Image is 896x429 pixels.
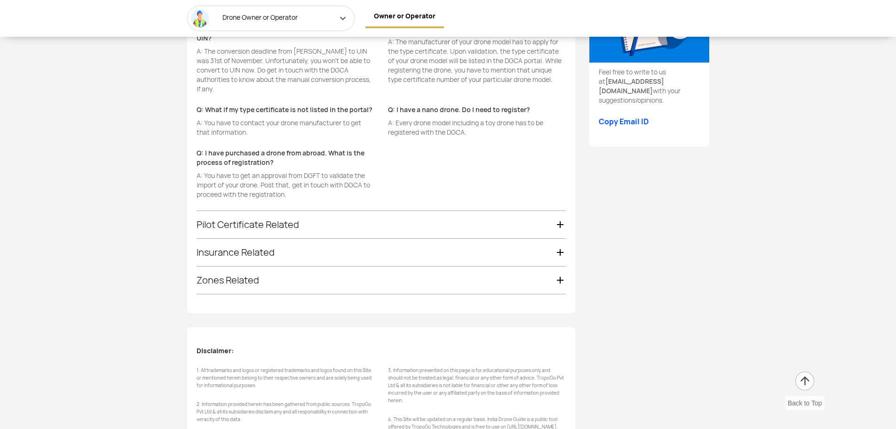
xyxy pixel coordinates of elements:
[365,6,444,28] a: Owner or Operator
[190,9,209,28] img: Drone Owner or <br/> Operator
[197,105,374,114] p: Q: What if my type certificate is not listed in the portal?
[220,13,303,22] span: Drone Owner or Operator
[599,77,664,95] strong: [EMAIL_ADDRESS][DOMAIN_NAME]
[197,47,374,94] p: A: The conversion deadline from [PERSON_NAME] to UIN was 31st of November. Unfortunately, you won...
[197,171,374,199] p: A: You have to get an approval from DGFT to validate the import of your drone. Post that, get in ...
[388,118,566,137] p: A: Every drone model including a toy drone has to be registered with the DGCA.
[388,37,566,84] p: A: The manufacturer of your drone model has to apply for the type certificate. Upon validation, t...
[197,401,374,423] p: 2. Information provided herein has been gathered from public sources. TropoGo Pvt Ltd & all its s...
[197,239,566,266] div: Insurance Related
[197,367,374,389] p: 1. All trademarks and logos or registered trademarks and logos found on this Site or mentioned he...
[197,148,374,167] p: Q: I have purchased a drone from abroad. What is the process of registration?
[794,371,815,391] img: ic_arrow-up.png
[388,105,566,114] p: Q: I have a nano drone. Do I need to register?
[197,346,566,356] p: Disclaimer:
[785,396,825,410] div: Back to Top
[197,211,566,238] div: Pilot Certificate Related
[599,67,700,105] p: Feel free to write to us at with your suggestions/opinions.
[197,267,566,294] div: Zones Related
[388,367,566,405] p: 3. Information presented on this page is for educational purposes only and should not be treated ...
[599,116,649,128] a: Copy Email ID
[197,118,374,137] p: A: You have to contact your drone manufacturer to get that information.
